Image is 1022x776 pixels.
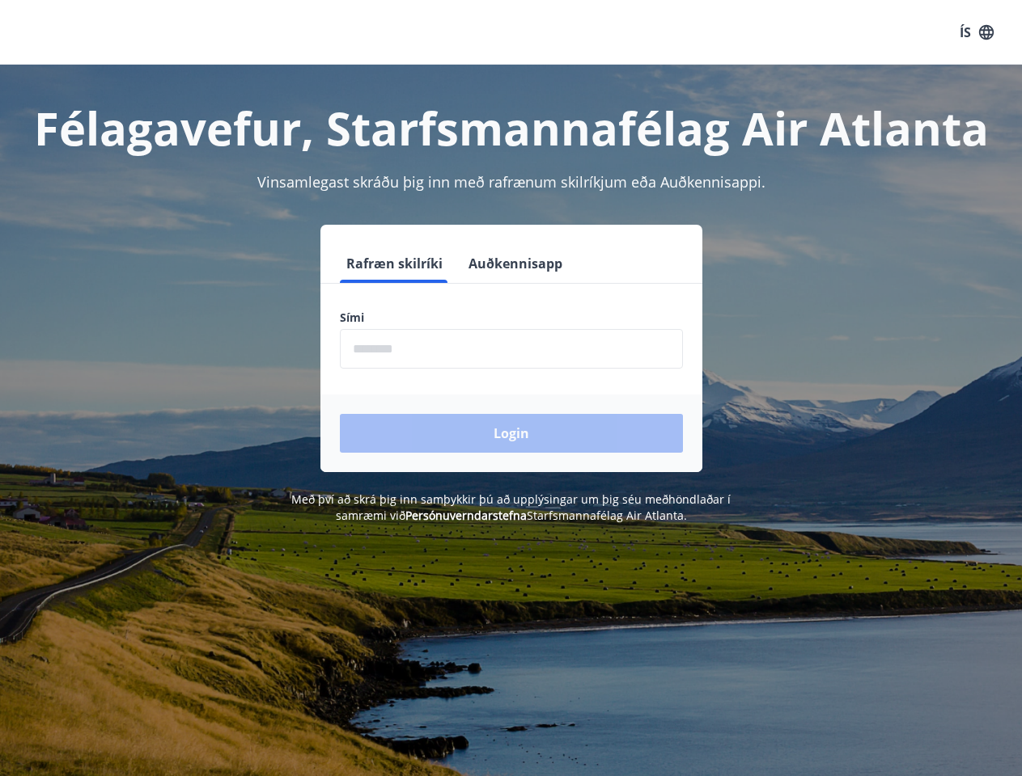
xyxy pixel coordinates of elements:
span: Með því að skrá þig inn samþykkir þú að upplýsingar um þig séu meðhöndlaðar í samræmi við Starfsm... [291,491,731,523]
label: Sími [340,310,683,326]
span: Vinsamlegast skráðu þig inn með rafrænum skilríkjum eða Auðkennisappi. [257,172,765,192]
a: Persónuverndarstefna [405,508,527,523]
h1: Félagavefur, Starfsmannafélag Air Atlanta [19,97,1003,158]
button: Rafræn skilríki [340,244,449,283]
button: ÍS [951,18,1003,47]
button: Auðkennisapp [462,244,569,283]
